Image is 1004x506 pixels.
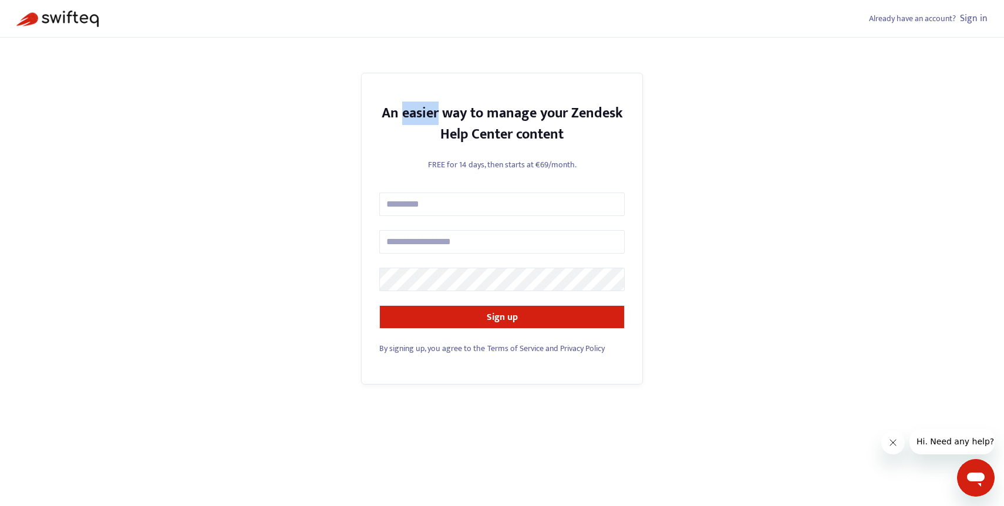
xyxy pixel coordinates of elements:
[960,11,988,26] a: Sign in
[16,11,99,27] img: Swifteq
[487,309,518,325] strong: Sign up
[560,342,605,355] a: Privacy Policy
[382,102,623,146] strong: An easier way to manage your Zendesk Help Center content
[957,459,995,497] iframe: Button to launch messaging window
[881,431,905,454] iframe: Close message
[379,305,625,329] button: Sign up
[869,12,956,25] span: Already have an account?
[379,158,625,171] p: FREE for 14 days, then starts at €69/month.
[379,342,485,355] span: By signing up, you agree to the
[909,429,995,454] iframe: Message from company
[379,342,625,355] div: and
[487,342,544,355] a: Terms of Service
